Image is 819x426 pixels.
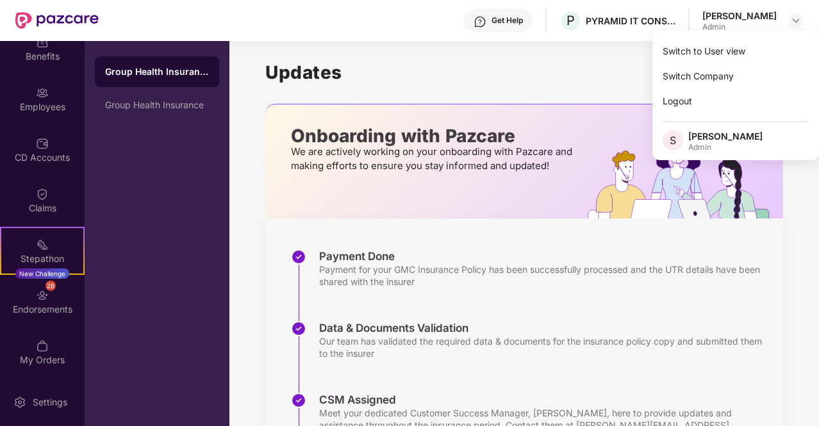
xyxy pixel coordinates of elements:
div: 28 [45,281,56,291]
span: S [670,133,676,148]
img: hrOnboarding [588,138,783,218]
div: Settings [29,396,71,409]
p: Onboarding with Pazcare [291,130,576,142]
h1: Updates [265,61,783,83]
div: [PERSON_NAME] [688,130,763,142]
img: svg+xml;base64,PHN2ZyBpZD0iSGVscC0zMngzMiIgeG1sbnM9Imh0dHA6Ly93d3cudzMub3JnLzIwMDAvc3ZnIiB3aWR0aD... [474,15,486,28]
div: PYRAMID IT CONSULTING PRIVATE LIMITED [586,15,675,27]
div: Payment for your GMC Insurance Policy has been successfully processed and the UTR details have be... [319,263,770,288]
div: Group Health Insurance [105,65,209,78]
div: Switch to User view [652,38,819,63]
img: svg+xml;base64,PHN2ZyBpZD0iQ2xhaW0iIHhtbG5zPSJodHRwOi8vd3d3LnczLm9yZy8yMDAwL3N2ZyIgd2lkdGg9IjIwIi... [36,188,49,201]
img: svg+xml;base64,PHN2ZyBpZD0iRW1wbG95ZWVzIiB4bWxucz0iaHR0cDovL3d3dy53My5vcmcvMjAwMC9zdmciIHdpZHRoPS... [36,86,49,99]
div: Admin [688,142,763,152]
div: New Challenge [15,268,69,279]
div: Payment Done [319,249,770,263]
img: svg+xml;base64,PHN2ZyBpZD0iQ0RfQWNjb3VudHMiIGRhdGEtbmFtZT0iQ0QgQWNjb3VudHMiIHhtbG5zPSJodHRwOi8vd3... [36,137,49,150]
div: Group Health Insurance [105,100,209,110]
div: CSM Assigned [319,393,770,407]
img: svg+xml;base64,PHN2ZyBpZD0iRW5kb3JzZW1lbnRzIiB4bWxucz0iaHR0cDovL3d3dy53My5vcmcvMjAwMC9zdmciIHdpZH... [36,289,49,302]
div: Switch Company [652,63,819,88]
img: svg+xml;base64,PHN2ZyBpZD0iU3RlcC1Eb25lLTMyeDMyIiB4bWxucz0iaHR0cDovL3d3dy53My5vcmcvMjAwMC9zdmciIH... [291,249,306,265]
div: Data & Documents Validation [319,321,770,335]
img: svg+xml;base64,PHN2ZyBpZD0iQmVuZWZpdHMiIHhtbG5zPSJodHRwOi8vd3d3LnczLm9yZy8yMDAwL3N2ZyIgd2lkdGg9Ij... [36,36,49,49]
span: P [567,13,575,28]
div: Get Help [492,15,523,26]
div: Our team has validated the required data & documents for the insurance policy copy and submitted ... [319,335,770,359]
p: We are actively working on your onboarding with Pazcare and making efforts to ensure you stay inf... [291,145,576,173]
img: svg+xml;base64,PHN2ZyBpZD0iU3RlcC1Eb25lLTMyeDMyIiB4bWxucz0iaHR0cDovL3d3dy53My5vcmcvMjAwMC9zdmciIH... [291,393,306,408]
img: svg+xml;base64,PHN2ZyBpZD0iTXlfT3JkZXJzIiBkYXRhLW5hbWU9Ik15IE9yZGVycyIgeG1sbnM9Imh0dHA6Ly93d3cudz... [36,340,49,352]
img: svg+xml;base64,PHN2ZyB4bWxucz0iaHR0cDovL3d3dy53My5vcmcvMjAwMC9zdmciIHdpZHRoPSIyMSIgaGVpZ2h0PSIyMC... [36,238,49,251]
div: Admin [702,22,777,32]
img: New Pazcare Logo [15,12,99,29]
img: svg+xml;base64,PHN2ZyBpZD0iU3RlcC1Eb25lLTMyeDMyIiB4bWxucz0iaHR0cDovL3d3dy53My5vcmcvMjAwMC9zdmciIH... [291,321,306,336]
div: Stepathon [1,252,83,265]
img: svg+xml;base64,PHN2ZyBpZD0iU2V0dGluZy0yMHgyMCIgeG1sbnM9Imh0dHA6Ly93d3cudzMub3JnLzIwMDAvc3ZnIiB3aW... [13,396,26,409]
div: Logout [652,88,819,113]
img: svg+xml;base64,PHN2ZyBpZD0iRHJvcGRvd24tMzJ4MzIiIHhtbG5zPSJodHRwOi8vd3d3LnczLm9yZy8yMDAwL3N2ZyIgd2... [791,15,801,26]
div: [PERSON_NAME] [702,10,777,22]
